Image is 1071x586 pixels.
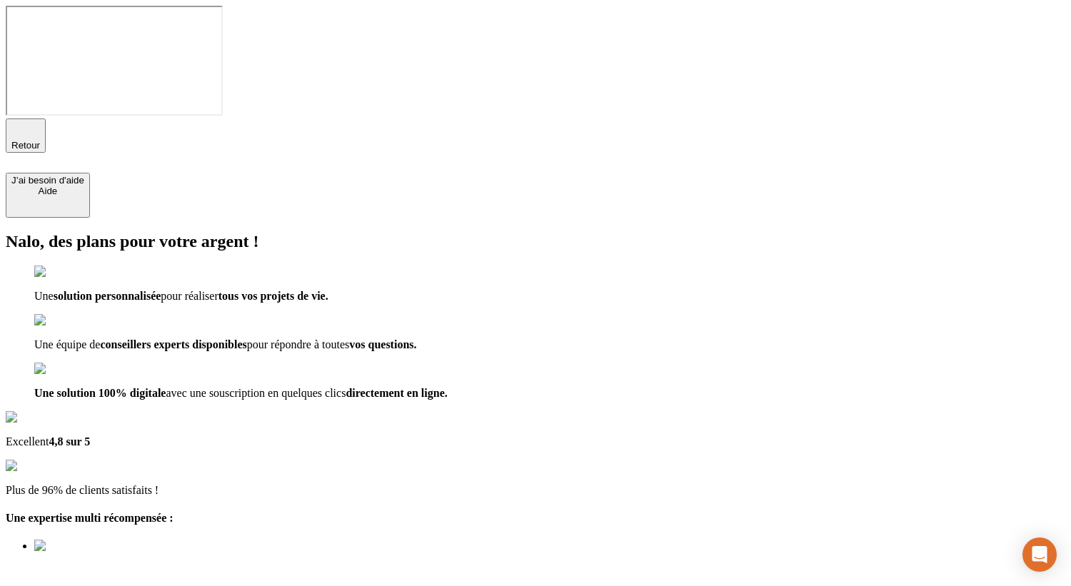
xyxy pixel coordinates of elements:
span: directement en ligne. [346,387,447,399]
span: Retour [11,140,40,151]
div: J’ai besoin d'aide [11,175,84,186]
span: conseillers experts disponibles [100,338,246,350]
div: Open Intercom Messenger [1022,537,1057,572]
img: checkmark [34,314,96,327]
span: Une [34,290,54,302]
img: reviews stars [6,460,76,473]
span: pour répondre à toutes [247,338,350,350]
span: Une équipe de [34,338,100,350]
span: solution personnalisée [54,290,161,302]
img: checkmark [34,266,96,278]
span: avec une souscription en quelques clics [166,387,346,399]
span: Une solution 100% digitale [34,387,166,399]
h2: Nalo, des plans pour votre argent ! [6,232,1065,251]
div: Aide [11,186,84,196]
img: Best savings advice award [34,552,166,565]
span: pour réaliser [161,290,218,302]
button: Retour [6,118,46,153]
button: J’ai besoin d'aideAide [6,173,90,218]
span: tous vos projets de vie. [218,290,328,302]
img: checkmark [34,363,96,375]
span: vos questions. [349,338,416,350]
span: Excellent [6,435,49,448]
span: 4,8 sur 5 [49,435,90,448]
p: Plus de 96% de clients satisfaits ! [6,484,1065,497]
img: Best savings advice award [34,540,166,552]
img: Google Review [6,411,89,424]
h4: Une expertise multi récompensée : [6,512,1065,525]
